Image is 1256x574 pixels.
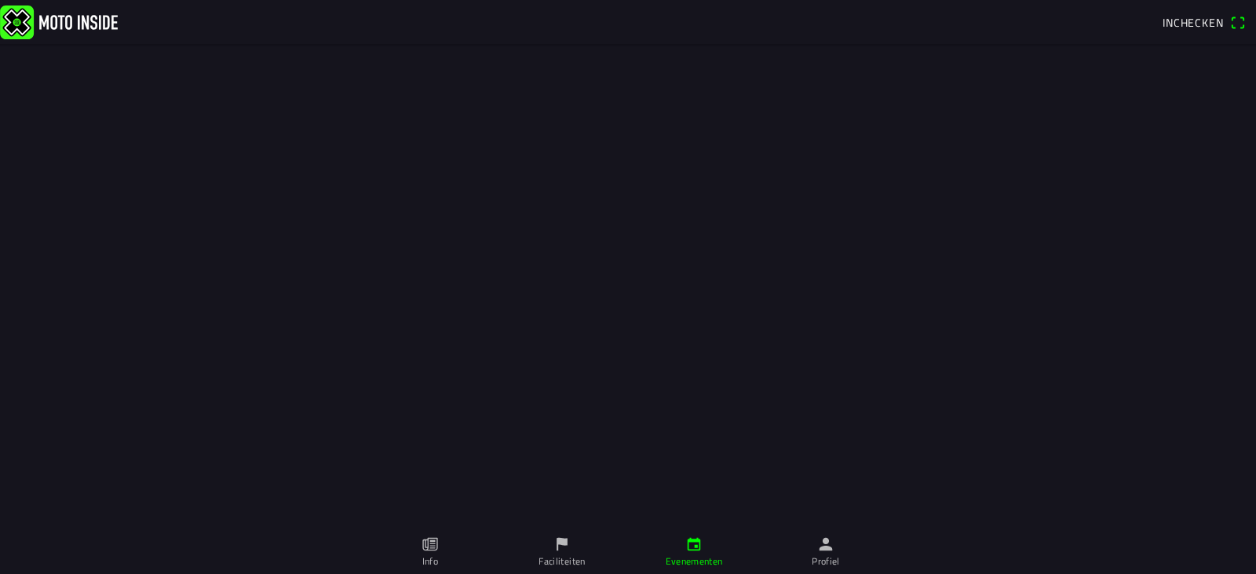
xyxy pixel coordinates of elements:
[1155,9,1253,35] a: Incheckenqr scanner
[553,536,571,553] ion-icon: flag
[812,554,840,569] ion-label: Profiel
[817,536,834,553] ion-icon: person
[422,554,438,569] ion-label: Info
[666,554,723,569] ion-label: Evenementen
[1163,14,1224,31] span: Inchecken
[685,536,703,553] ion-icon: calendar
[422,536,439,553] ion-icon: paper
[539,554,585,569] ion-label: Faciliteiten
